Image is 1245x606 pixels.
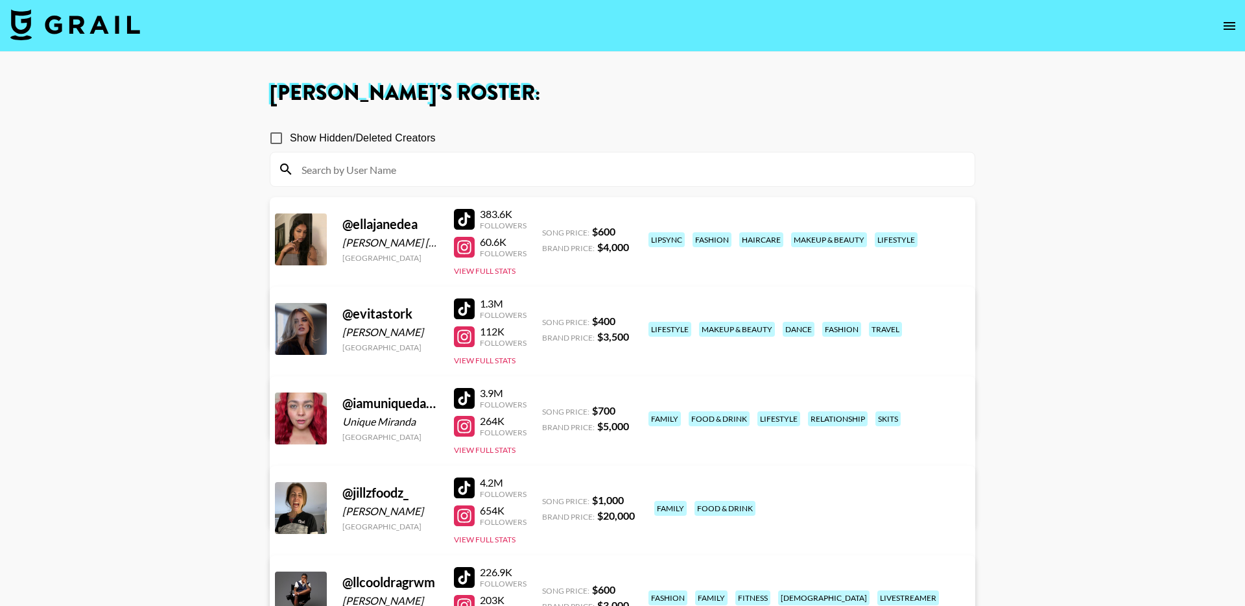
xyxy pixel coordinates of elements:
img: Grail Talent [10,9,140,40]
button: View Full Stats [454,266,516,276]
div: family [654,501,687,516]
span: Brand Price: [542,512,595,522]
div: [DEMOGRAPHIC_DATA] [778,590,870,605]
span: Brand Price: [542,422,595,432]
div: Followers [480,489,527,499]
strong: $ 5,000 [597,420,629,432]
div: @ ellajanedea [342,216,438,232]
div: travel [869,322,902,337]
div: 1.3M [480,297,527,310]
span: Song Price: [542,317,589,327]
strong: $ 600 [592,225,615,237]
div: relationship [808,411,868,426]
div: 4.2M [480,476,527,489]
div: [GEOGRAPHIC_DATA] [342,522,438,531]
div: @ iamuniquedaily [342,395,438,411]
strong: $ 400 [592,315,615,327]
div: Followers [480,579,527,588]
div: livestreamer [877,590,939,605]
button: View Full Stats [454,445,516,455]
div: lifestyle [648,322,691,337]
div: Followers [480,221,527,230]
div: [PERSON_NAME] [342,505,438,518]
div: fashion [648,590,687,605]
div: 264K [480,415,527,428]
div: Unique Miranda [342,415,438,428]
div: lipsync [648,232,685,247]
span: Brand Price: [542,333,595,343]
div: 112K [480,325,527,338]
div: Followers [480,428,527,437]
span: Song Price: [542,496,589,506]
div: Followers [480,248,527,258]
strong: $ 1,000 [592,494,624,506]
div: food & drink [689,411,750,426]
div: [GEOGRAPHIC_DATA] [342,253,438,263]
div: fitness [735,590,770,605]
div: Followers [480,310,527,320]
div: 60.6K [480,236,527,248]
input: Search by User Name [294,159,967,180]
button: View Full Stats [454,356,516,365]
div: Followers [480,400,527,409]
div: fashion [822,322,861,337]
div: makeup & beauty [699,322,775,337]
div: dance [783,322,814,337]
div: Followers [480,338,527,348]
div: [GEOGRAPHIC_DATA] [342,343,438,352]
div: [PERSON_NAME] [342,326,438,339]
div: 226.9K [480,566,527,579]
button: View Full Stats [454,535,516,544]
span: Song Price: [542,586,589,596]
span: Show Hidden/Deleted Creators [290,130,436,146]
div: 383.6K [480,208,527,221]
span: Brand Price: [542,243,595,253]
strong: $ 3,500 [597,330,629,343]
div: @ jillzfoodz_ [342,485,438,501]
span: Song Price: [542,228,589,237]
strong: $ 700 [592,404,615,417]
div: 3.9M [480,387,527,400]
div: @ evitastork [342,306,438,322]
div: fashion [693,232,731,247]
div: makeup & beauty [791,232,867,247]
button: open drawer [1216,13,1242,39]
div: @ llcooldragrwm [342,574,438,590]
strong: $ 4,000 [597,241,629,253]
div: lifestyle [875,232,918,247]
div: food & drink [694,501,755,516]
strong: $ 20,000 [597,509,635,522]
div: [PERSON_NAME] [PERSON_NAME] [342,236,438,249]
div: lifestyle [757,411,800,426]
div: Followers [480,517,527,527]
div: skits [875,411,901,426]
h1: [PERSON_NAME] 's Roster: [270,83,975,104]
span: Song Price: [542,407,589,417]
div: haircare [739,232,783,247]
div: [GEOGRAPHIC_DATA] [342,432,438,442]
strong: $ 600 [592,583,615,596]
div: family [648,411,681,426]
div: family [695,590,728,605]
div: 654K [480,504,527,517]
